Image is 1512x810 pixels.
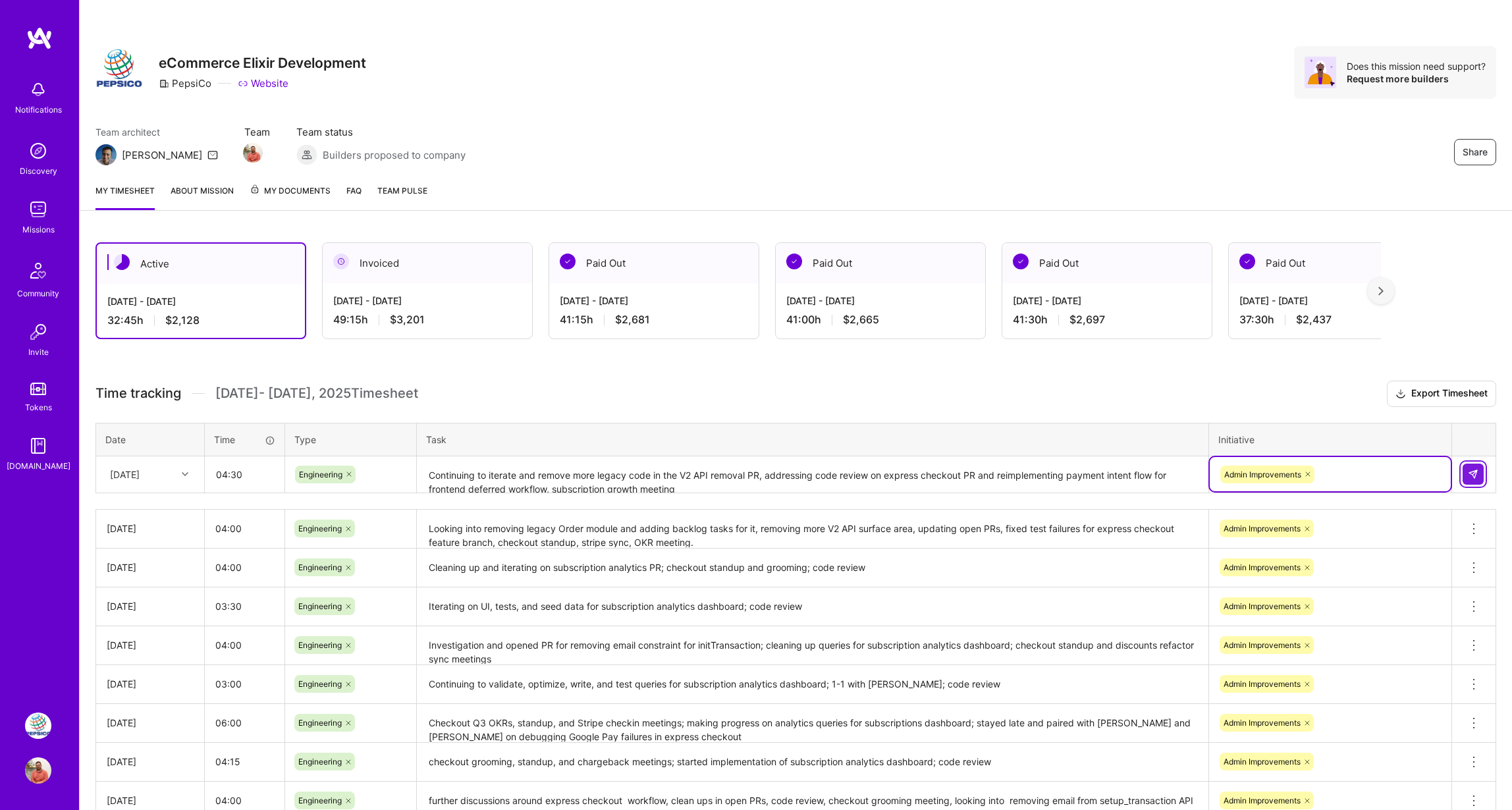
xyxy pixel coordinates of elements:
div: Tokens [25,400,52,414]
a: Team Pulse [377,184,427,210]
div: [DATE] [107,560,194,574]
input: HH:MM [205,457,284,492]
a: PepsiCo: eCommerce Elixir Development [22,713,55,739]
span: Engineering [298,562,342,572]
img: Paid Out [1239,254,1255,269]
a: Team Member Avatar [244,142,261,164]
div: [DATE] [110,468,140,481]
div: Time [214,433,275,446]
i: icon Chevron [182,471,188,477]
div: [DATE] - [DATE] [1013,294,1201,308]
div: [DATE] [107,755,194,769]
img: PepsiCo: eCommerce Elixir Development [25,713,51,739]
div: [DATE] - [DATE] [786,294,975,308]
img: Active [114,254,130,270]
img: Invoiced [333,254,349,269]
img: Paid Out [1013,254,1029,269]
span: Admin Improvements [1224,640,1301,650]
div: 41:30 h [1013,313,1201,327]
div: Discovery [20,164,57,178]
img: tokens [30,383,46,395]
div: [DATE] - [DATE] [107,294,294,308]
span: My Documents [250,184,331,198]
th: Date [96,423,205,456]
span: $2,665 [843,313,879,327]
div: 32:45 h [107,313,294,327]
div: [DATE] [107,522,194,535]
span: Share [1463,146,1488,159]
div: PepsiCo [159,76,211,90]
textarea: Investigation and opened PR for removing email constraint for initTransaction; cleaning up querie... [418,628,1207,664]
img: logo [26,26,53,50]
textarea: Cleaning up and iterating on subscription analytics PR; checkout standup and grooming; code review [418,550,1207,586]
div: Invite [28,345,49,359]
textarea: Checkout Q3 OKRs, standup, and Stripe checkin meetings; making progress on analytics queries for ... [418,705,1207,742]
i: icon Download [1395,387,1406,401]
img: Community [22,255,54,286]
img: Invite [25,319,51,345]
a: Website [238,76,288,90]
a: My timesheet [95,184,155,210]
span: Builders proposed to company [323,148,466,162]
div: null [1463,464,1485,485]
div: Active [97,244,305,284]
div: Initiative [1218,433,1442,446]
textarea: checkout grooming, standup, and chargeback meetings; started implementation of subscription analy... [418,744,1207,780]
div: Paid Out [1229,243,1438,283]
span: Engineering [298,796,342,805]
img: Avatar [1305,57,1336,88]
div: [DATE] [107,638,194,652]
span: Engineering [298,640,342,650]
img: right [1378,286,1384,296]
div: 37:30 h [1239,313,1428,327]
span: Admin Improvements [1224,470,1301,479]
textarea: Continuing to validate, optimize, write, and test queries for subscription analytics dashboard; 1... [418,666,1207,703]
div: [PERSON_NAME] [122,148,202,162]
img: Submit [1468,469,1478,479]
a: My Documents [250,184,331,210]
span: Engineering [298,757,342,767]
span: Admin Improvements [1224,562,1301,572]
input: HH:MM [205,589,284,624]
div: [DATE] [107,794,194,807]
button: Export Timesheet [1387,381,1496,407]
img: Builders proposed to company [296,144,317,165]
div: Missions [22,223,55,236]
input: HH:MM [205,744,284,779]
span: Team Pulse [377,186,427,196]
div: Community [17,286,59,300]
img: Team Architect [95,144,117,165]
div: [DATE] - [DATE] [560,294,748,308]
img: User Avatar [25,757,51,784]
div: 41:15 h [560,313,748,327]
button: Share [1454,139,1496,165]
a: FAQ [346,184,362,210]
img: Company Logo [95,46,143,94]
img: Paid Out [560,254,576,269]
a: About Mission [171,184,234,210]
input: HH:MM [205,550,284,585]
div: Paid Out [776,243,985,283]
input: HH:MM [205,628,284,662]
div: Paid Out [1002,243,1212,283]
span: $2,697 [1069,313,1105,327]
img: Team Member Avatar [243,143,263,163]
div: Notifications [15,103,62,117]
div: [DOMAIN_NAME] [7,459,70,473]
img: teamwork [25,196,51,223]
span: Engineering [299,470,342,479]
div: [DATE] [107,716,194,730]
span: $2,128 [165,313,200,327]
img: guide book [25,433,51,459]
span: Engineering [298,718,342,728]
span: Team status [296,125,466,139]
input: HH:MM [205,666,284,701]
th: Task [417,423,1209,456]
span: Engineering [298,601,342,611]
textarea: Continuing to iterate and remove more legacy code in the V2 API removal PR, addressing code revie... [418,458,1207,493]
div: 41:00 h [786,313,975,327]
span: $3,201 [390,313,425,327]
div: [DATE] - [DATE] [333,294,522,308]
input: HH:MM [205,705,284,740]
input: HH:MM [205,511,284,546]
